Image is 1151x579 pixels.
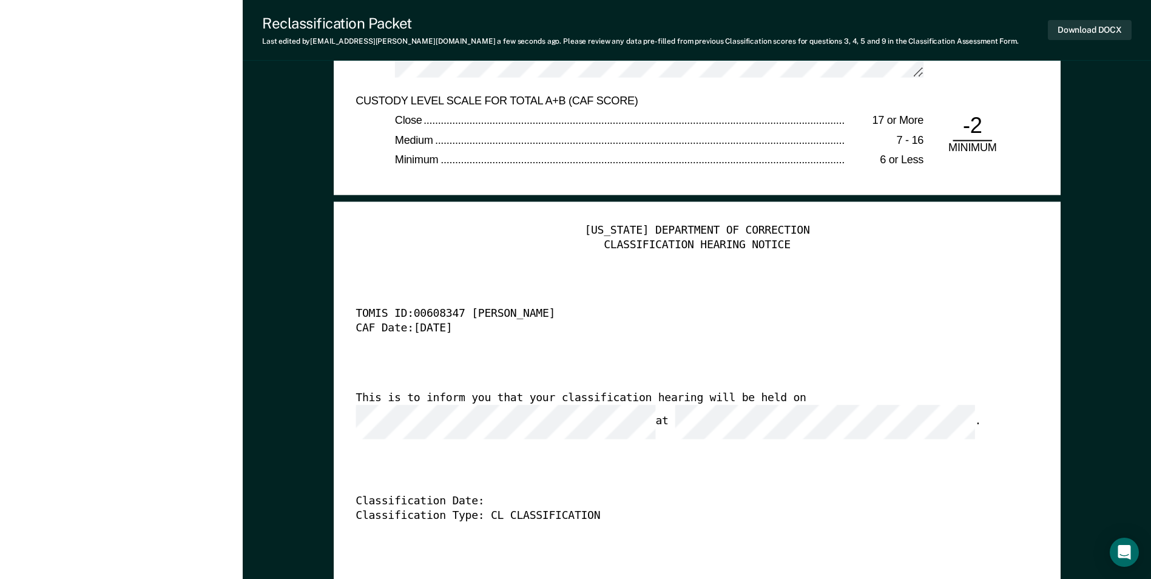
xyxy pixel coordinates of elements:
div: Open Intercom Messenger [1110,538,1139,567]
div: Classification Date: [356,494,1004,509]
div: -2 [953,112,992,141]
div: [US_STATE] DEPARTMENT OF CORRECTION [356,223,1038,238]
div: This is to inform you that your classification hearing will be held on at . [356,391,1004,439]
div: Last edited by [EMAIL_ADDRESS][PERSON_NAME][DOMAIN_NAME] . Please review any data pre-filled from... [262,37,1019,46]
div: TOMIS ID: 00608347 [PERSON_NAME] [356,307,1004,322]
div: Reclassification Packet [262,15,1019,32]
div: 7 - 16 [845,134,923,149]
span: Minimum [395,154,440,166]
div: MINIMUM [943,142,1002,157]
div: 17 or More [845,114,923,129]
div: Classification Type: CL CLASSIFICATION [356,509,1004,523]
div: 6 or Less [845,154,923,169]
div: CLASSIFICATION HEARING NOTICE [356,238,1038,252]
span: Close [395,114,424,126]
div: CUSTODY LEVEL SCALE FOR TOTAL A+B (CAF SCORE) [356,95,884,109]
span: Medium [395,134,435,146]
div: CAF Date: [DATE] [356,322,1004,336]
button: Download DOCX [1048,20,1132,40]
span: a few seconds ago [497,37,559,46]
